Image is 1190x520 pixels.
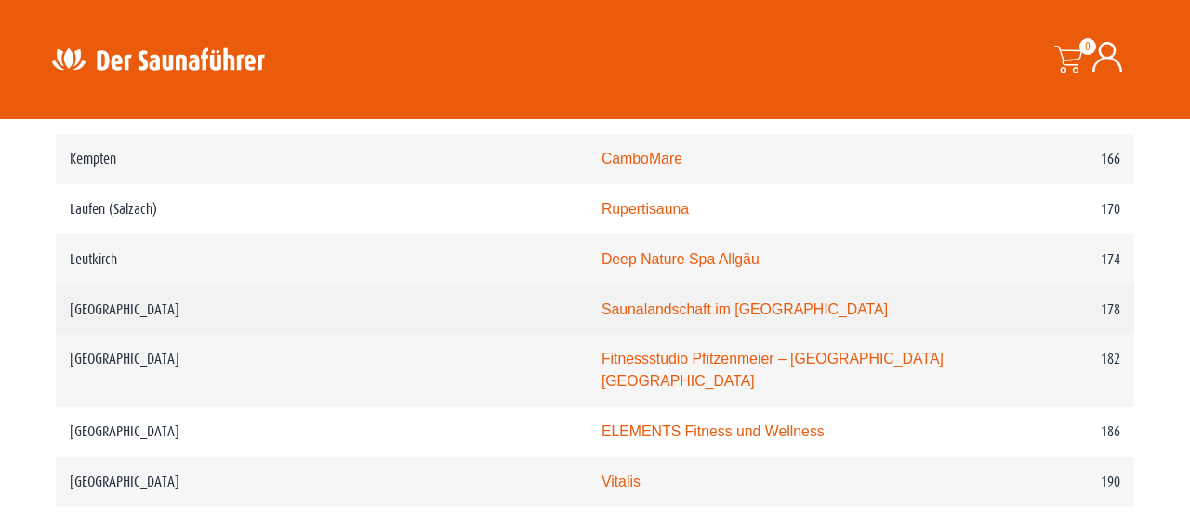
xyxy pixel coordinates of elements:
td: Kempten [56,134,588,184]
td: [GEOGRAPHIC_DATA] [56,334,588,407]
td: 186 [965,407,1134,457]
a: Rupertisauna [602,201,689,217]
td: Laufen (Salzach) [56,184,588,234]
td: [GEOGRAPHIC_DATA] [56,457,588,507]
a: CamboMare [602,151,682,167]
td: [GEOGRAPHIC_DATA] [56,285,588,335]
a: ELEMENTS Fitness und Wellness [602,423,825,439]
td: 170 [965,184,1134,234]
span: 0 [1079,38,1096,55]
a: Saunalandschaft im [GEOGRAPHIC_DATA] [602,301,888,317]
a: Deep Nature Spa Allgäu [602,251,760,267]
a: Fitnessstudio Pfitzenmeier – [GEOGRAPHIC_DATA] [GEOGRAPHIC_DATA] [602,351,944,389]
td: 174 [965,234,1134,285]
a: Vitalis [602,473,641,489]
td: Leutkirch [56,234,588,285]
td: [GEOGRAPHIC_DATA] [56,407,588,457]
td: 190 [965,457,1134,507]
td: 178 [965,285,1134,335]
td: 166 [965,134,1134,184]
td: 182 [965,334,1134,407]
